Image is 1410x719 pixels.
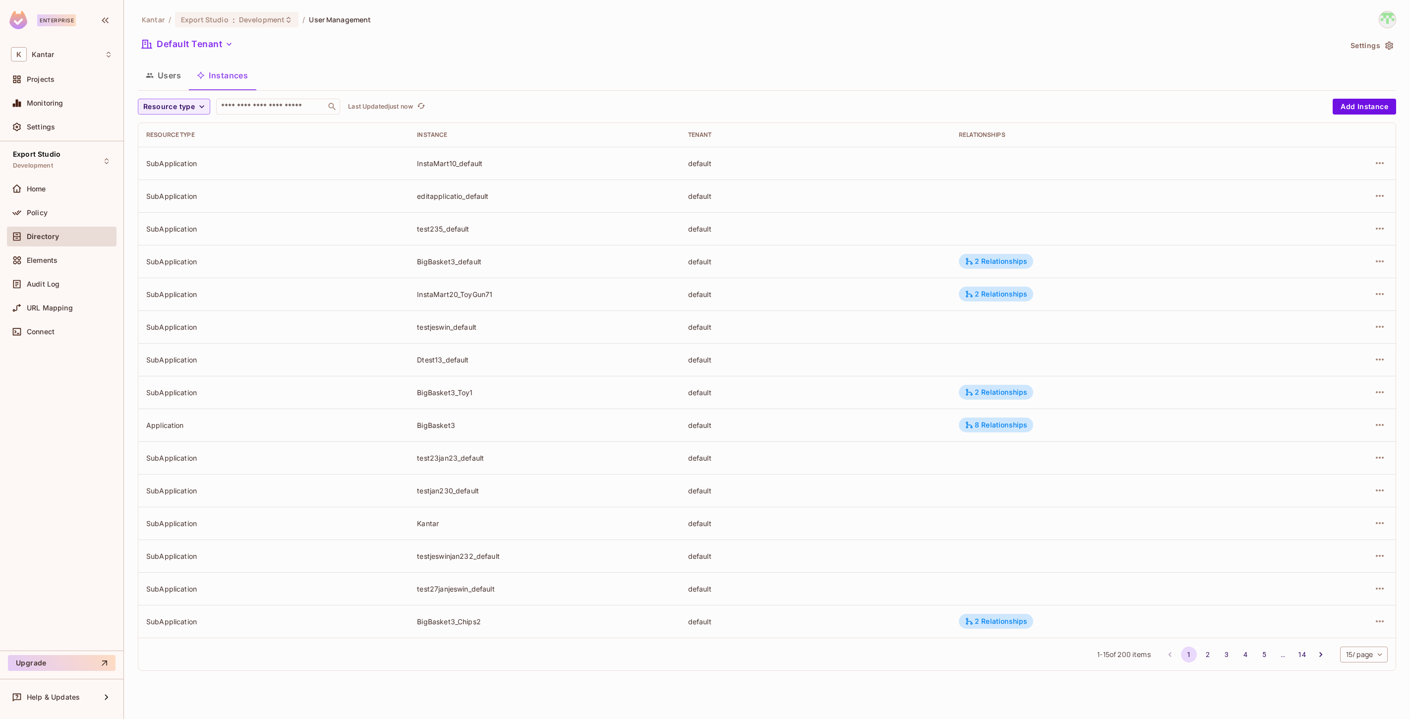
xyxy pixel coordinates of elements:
[959,131,1272,139] div: Relationships
[27,99,63,107] span: Monitoring
[417,355,672,364] div: Dtest13_default
[146,486,401,495] div: SubApplication
[1340,647,1388,662] div: 15 / page
[1219,647,1234,662] button: Go to page 3
[169,15,171,24] li: /
[417,453,672,463] div: test23jan23_default
[688,322,943,332] div: default
[146,388,401,397] div: SubApplication
[417,191,672,201] div: editapplicatio_default
[146,131,401,139] div: Resource type
[146,584,401,594] div: SubApplication
[309,15,371,24] span: User Management
[146,290,401,299] div: SubApplication
[13,150,60,158] span: Export Studio
[1333,99,1396,115] button: Add Instance
[1237,647,1253,662] button: Go to page 4
[417,322,672,332] div: testjeswin_default
[146,420,401,430] div: Application
[417,257,672,266] div: BigBasket3_default
[965,388,1027,397] div: 2 Relationships
[1181,647,1197,662] button: page 1
[13,162,53,170] span: Development
[27,256,58,264] span: Elements
[417,131,672,139] div: Instance
[146,551,401,561] div: SubApplication
[417,584,672,594] div: test27janjeswin_default
[965,290,1027,299] div: 2 Relationships
[688,584,943,594] div: default
[413,101,427,113] span: Click to refresh data
[27,328,55,336] span: Connect
[417,551,672,561] div: testjeswinjan232_default
[688,355,943,364] div: default
[27,280,59,288] span: Audit Log
[9,11,27,29] img: SReyMgAAAABJRU5ErkJggg==
[417,486,672,495] div: testjan230_default
[1161,647,1330,662] nav: pagination navigation
[146,224,401,234] div: SubApplication
[27,209,48,217] span: Policy
[239,15,285,24] span: Development
[1294,647,1310,662] button: Go to page 14
[189,63,256,88] button: Instances
[688,257,943,266] div: default
[688,551,943,561] div: default
[1200,647,1216,662] button: Go to page 2
[11,47,27,61] span: K
[138,36,237,52] button: Default Tenant
[348,103,413,111] p: Last Updated just now
[417,224,672,234] div: test235_default
[232,16,235,24] span: :
[417,617,672,626] div: BigBasket3_Chips2
[142,15,165,24] span: the active workspace
[688,388,943,397] div: default
[27,233,59,240] span: Directory
[302,15,305,24] li: /
[32,51,54,59] span: Workspace: Kantar
[1256,647,1272,662] button: Go to page 5
[146,355,401,364] div: SubApplication
[417,290,672,299] div: InstaMart20_ToyGun71
[417,102,425,112] span: refresh
[27,123,55,131] span: Settings
[417,388,672,397] div: BigBasket3_Toy1
[965,420,1027,429] div: 8 Relationships
[965,257,1027,266] div: 2 Relationships
[146,453,401,463] div: SubApplication
[146,322,401,332] div: SubApplication
[688,159,943,168] div: default
[138,99,210,115] button: Resource type
[417,519,672,528] div: Kantar
[146,257,401,266] div: SubApplication
[143,101,195,113] span: Resource type
[688,519,943,528] div: default
[1347,38,1396,54] button: Settings
[688,617,943,626] div: default
[688,131,943,139] div: Tenant
[27,75,55,83] span: Projects
[415,101,427,113] button: refresh
[138,63,189,88] button: Users
[688,224,943,234] div: default
[146,191,401,201] div: SubApplication
[1313,647,1329,662] button: Go to next page
[37,14,76,26] div: Enterprise
[146,159,401,168] div: SubApplication
[688,191,943,201] div: default
[688,453,943,463] div: default
[27,304,73,312] span: URL Mapping
[27,693,80,701] span: Help & Updates
[146,519,401,528] div: SubApplication
[1097,649,1150,660] span: 1 - 15 of 200 items
[27,185,46,193] span: Home
[8,655,116,671] button: Upgrade
[417,420,672,430] div: BigBasket3
[688,290,943,299] div: default
[965,617,1027,626] div: 2 Relationships
[1379,11,1396,28] img: Devesh.Kumar@Kantar.com
[146,617,401,626] div: SubApplication
[1275,650,1291,659] div: …
[417,159,672,168] div: InstaMart10_default
[688,486,943,495] div: default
